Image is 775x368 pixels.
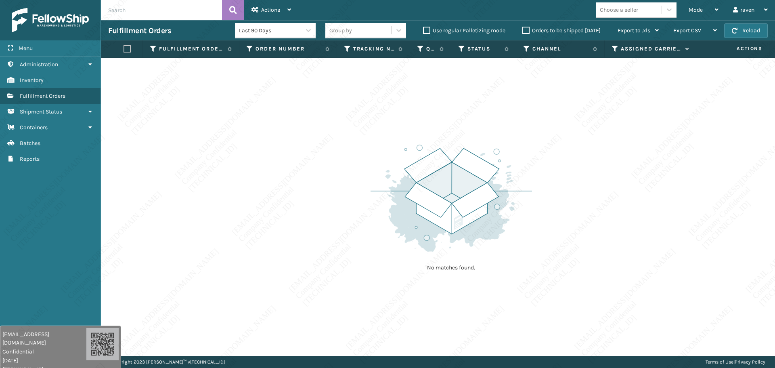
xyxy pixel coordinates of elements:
span: Batches [20,140,40,147]
span: Actions [261,6,280,13]
span: Inventory [20,77,44,84]
span: [DATE] [2,356,86,365]
label: Fulfillment Order Id [159,45,224,53]
h3: Fulfillment Orders [108,26,171,36]
div: Last 90 Days [239,26,302,35]
img: logo [12,8,89,32]
span: Export to .xls [618,27,650,34]
span: Confidential [2,347,86,356]
a: Privacy Policy [735,359,765,365]
label: Status [467,45,501,53]
label: Use regular Palletizing mode [423,27,505,34]
span: Export CSV [673,27,701,34]
span: Mode [689,6,703,13]
span: Actions [700,42,767,55]
label: Quantity [426,45,436,53]
label: Order Number [256,45,321,53]
span: Containers [20,124,48,131]
button: Reload [724,23,768,38]
span: [EMAIL_ADDRESS][DOMAIN_NAME] [2,330,86,347]
span: Administration [20,61,58,68]
a: Terms of Use [706,359,733,365]
label: Assigned Carrier Service [621,45,681,53]
span: Fulfillment Orders [20,93,65,99]
span: Reports [20,156,40,162]
label: Orders to be shipped [DATE] [522,27,601,34]
p: Copyright 2023 [PERSON_NAME]™ v [TECHNICAL_ID] [111,356,225,368]
div: Choose a seller [600,6,638,14]
label: Channel [532,45,589,53]
label: Tracking Number [353,45,395,53]
div: | [706,356,765,368]
span: Menu [19,45,33,52]
div: Group by [329,26,352,35]
span: Shipment Status [20,108,62,115]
